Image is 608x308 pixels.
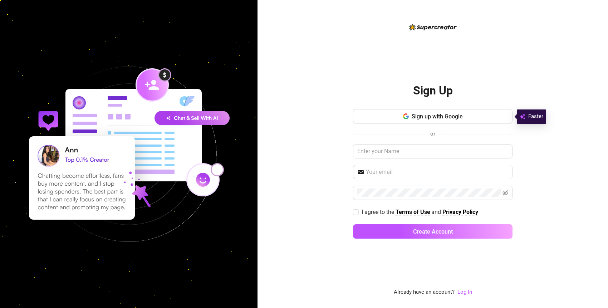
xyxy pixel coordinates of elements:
[409,24,457,30] img: logo-BBDzfeDw.svg
[396,209,430,215] strong: Terms of Use
[353,109,513,123] button: Sign up with Google
[413,83,453,98] h2: Sign Up
[362,209,396,215] span: I agree to the
[413,228,453,235] span: Create Account
[353,224,513,239] button: Create Account
[430,131,435,137] span: or
[396,209,430,216] a: Terms of Use
[366,168,508,176] input: Your email
[412,113,463,120] span: Sign up with Google
[442,209,478,216] a: Privacy Policy
[502,190,508,196] span: eye-invisible
[457,288,472,297] a: Log In
[431,209,442,215] span: and
[353,144,513,158] input: Enter your Name
[394,288,455,297] span: Already have an account?
[520,112,525,121] img: svg%3e
[5,30,252,278] img: signup-background-D0MIrEPF.svg
[528,112,543,121] span: Faster
[457,289,472,295] a: Log In
[442,209,478,215] strong: Privacy Policy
